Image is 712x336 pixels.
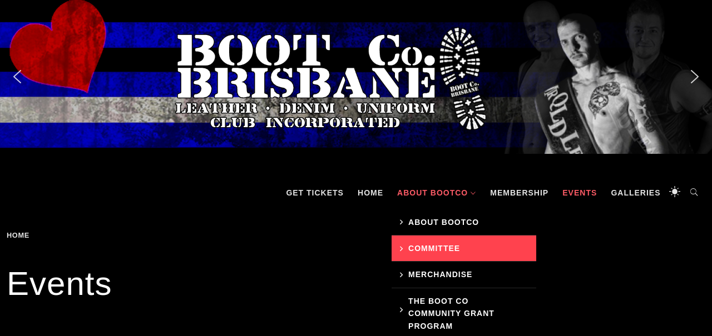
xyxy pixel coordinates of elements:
h1: Events [7,262,705,306]
img: previous arrow [8,68,26,86]
a: Home [352,176,389,209]
a: Merchandise [392,262,536,288]
img: next arrow [686,68,704,86]
a: About BootCo [392,176,482,209]
a: Events [557,176,602,209]
a: Home [7,231,33,239]
a: Committee [392,235,536,262]
a: Membership [484,176,554,209]
a: Galleries [605,176,666,209]
div: Breadcrumbs [7,232,80,239]
a: GET TICKETS [280,176,349,209]
a: About BootCo [392,209,536,235]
